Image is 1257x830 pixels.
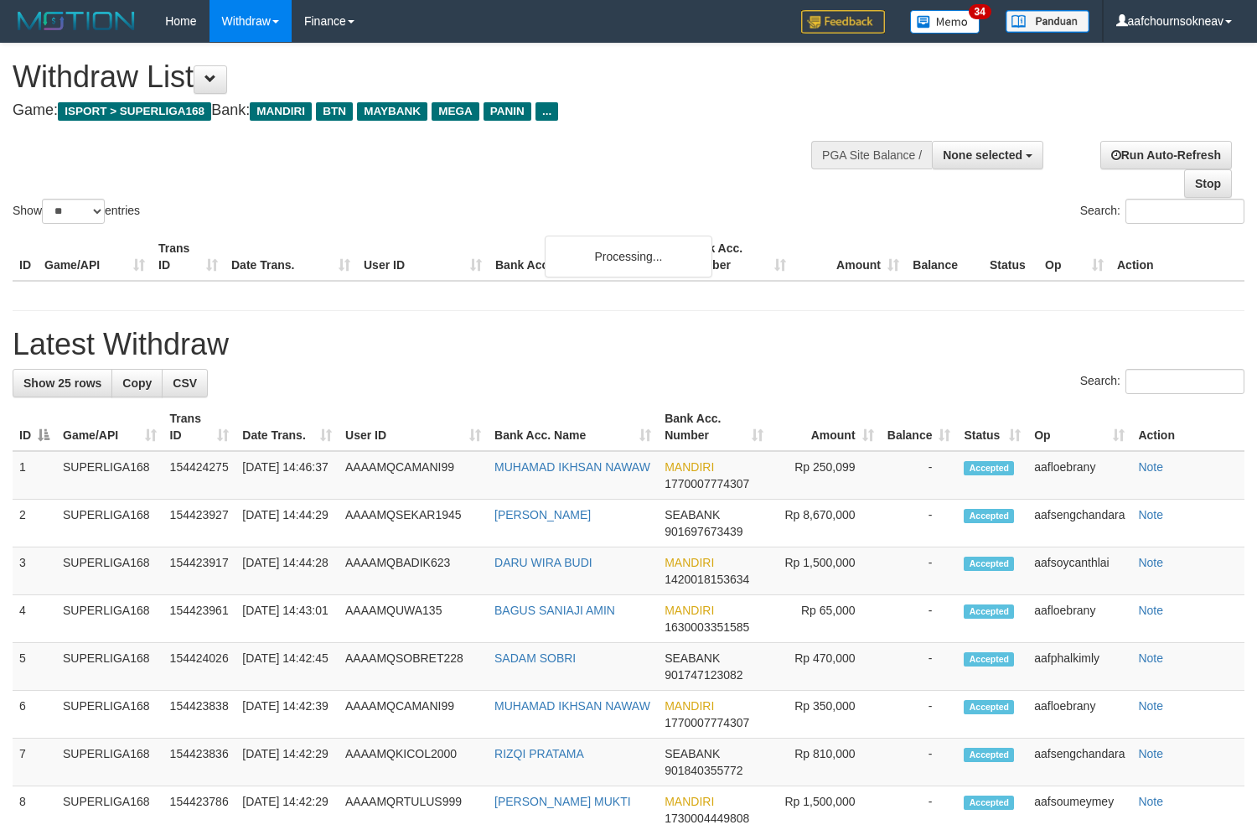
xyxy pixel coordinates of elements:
[881,595,958,643] td: -
[964,604,1014,619] span: Accepted
[793,233,906,281] th: Amount
[225,233,357,281] th: Date Trans.
[964,796,1014,810] span: Accepted
[163,547,236,595] td: 154423917
[13,451,56,500] td: 1
[1138,604,1163,617] a: Note
[494,699,650,713] a: MUHAMAD IKHSAN NAWAW
[770,547,880,595] td: Rp 1,500,000
[881,739,958,786] td: -
[665,525,742,538] span: Copy 901697673439 to clipboard
[13,102,821,119] h4: Game: Bank:
[13,369,112,397] a: Show 25 rows
[163,643,236,691] td: 154424026
[964,509,1014,523] span: Accepted
[56,403,163,451] th: Game/API: activate to sort column ascending
[1027,643,1131,691] td: aafphalkimly
[770,403,880,451] th: Amount: activate to sort column ascending
[906,233,983,281] th: Balance
[488,403,658,451] th: Bank Acc. Name: activate to sort column ascending
[665,573,749,586] span: Copy 1420018153634 to clipboard
[665,716,749,729] span: Copy 1770007774307 to clipboard
[163,403,236,451] th: Trans ID: activate to sort column ascending
[494,556,592,569] a: DARU WIRA BUDI
[235,739,339,786] td: [DATE] 14:42:29
[13,500,56,547] td: 2
[1138,460,1163,474] a: Note
[163,595,236,643] td: 154423961
[665,477,749,490] span: Copy 1770007774307 to clipboard
[1125,199,1244,224] input: Search:
[56,547,163,595] td: SUPERLIGA168
[235,595,339,643] td: [DATE] 14:43:01
[1138,651,1163,665] a: Note
[770,691,880,739] td: Rp 350,000
[235,500,339,547] td: [DATE] 14:44:29
[1027,500,1131,547] td: aafsengchandara
[964,461,1014,475] span: Accepted
[770,739,880,786] td: Rp 810,000
[1038,233,1110,281] th: Op
[494,460,650,474] a: MUHAMAD IKHSAN NAWAW
[665,556,714,569] span: MANDIRI
[881,500,958,547] td: -
[489,233,680,281] th: Bank Acc. Name
[163,739,236,786] td: 154423836
[122,376,152,390] span: Copy
[983,233,1038,281] th: Status
[881,403,958,451] th: Balance: activate to sort column ascending
[357,102,427,121] span: MAYBANK
[881,643,958,691] td: -
[494,651,576,665] a: SADAM SOBRI
[56,739,163,786] td: SUPERLIGA168
[56,451,163,500] td: SUPERLIGA168
[964,557,1014,571] span: Accepted
[494,795,631,808] a: [PERSON_NAME] MUKTI
[1100,141,1232,169] a: Run Auto-Refresh
[339,739,488,786] td: AAAAMQKICOL2000
[801,10,885,34] img: Feedback.jpg
[339,547,488,595] td: AAAAMQBADIK623
[1138,747,1163,760] a: Note
[1110,233,1244,281] th: Action
[881,451,958,500] td: -
[13,403,56,451] th: ID: activate to sort column descending
[163,451,236,500] td: 154424275
[1131,403,1244,451] th: Action
[339,451,488,500] td: AAAAMQCAMANI99
[770,451,880,500] td: Rp 250,099
[235,451,339,500] td: [DATE] 14:46:37
[964,700,1014,714] span: Accepted
[163,500,236,547] td: 154423927
[1184,169,1232,198] a: Stop
[1138,508,1163,521] a: Note
[881,691,958,739] td: -
[1027,691,1131,739] td: aafloebrany
[484,102,531,121] span: PANIN
[881,547,958,595] td: -
[1138,556,1163,569] a: Note
[56,595,163,643] td: SUPERLIGA168
[432,102,479,121] span: MEGA
[1125,369,1244,394] input: Search:
[1027,595,1131,643] td: aafloebrany
[56,643,163,691] td: SUPERLIGA168
[1138,795,1163,808] a: Note
[665,764,742,777] span: Copy 901840355772 to clipboard
[1006,10,1089,33] img: panduan.png
[665,508,720,521] span: SEABANK
[535,102,558,121] span: ...
[494,604,615,617] a: BAGUS SANIAJI AMIN
[152,233,225,281] th: Trans ID
[339,643,488,691] td: AAAAMQSOBRET228
[1027,403,1131,451] th: Op: activate to sort column ascending
[13,691,56,739] td: 6
[1027,739,1131,786] td: aafsengchandara
[665,699,714,713] span: MANDIRI
[339,403,488,451] th: User ID: activate to sort column ascending
[13,547,56,595] td: 3
[665,620,749,634] span: Copy 1630003351585 to clipboard
[58,102,211,121] span: ISPORT > SUPERLIGA168
[665,812,749,825] span: Copy 1730004449808 to clipboard
[494,747,584,760] a: RIZQI PRATAMA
